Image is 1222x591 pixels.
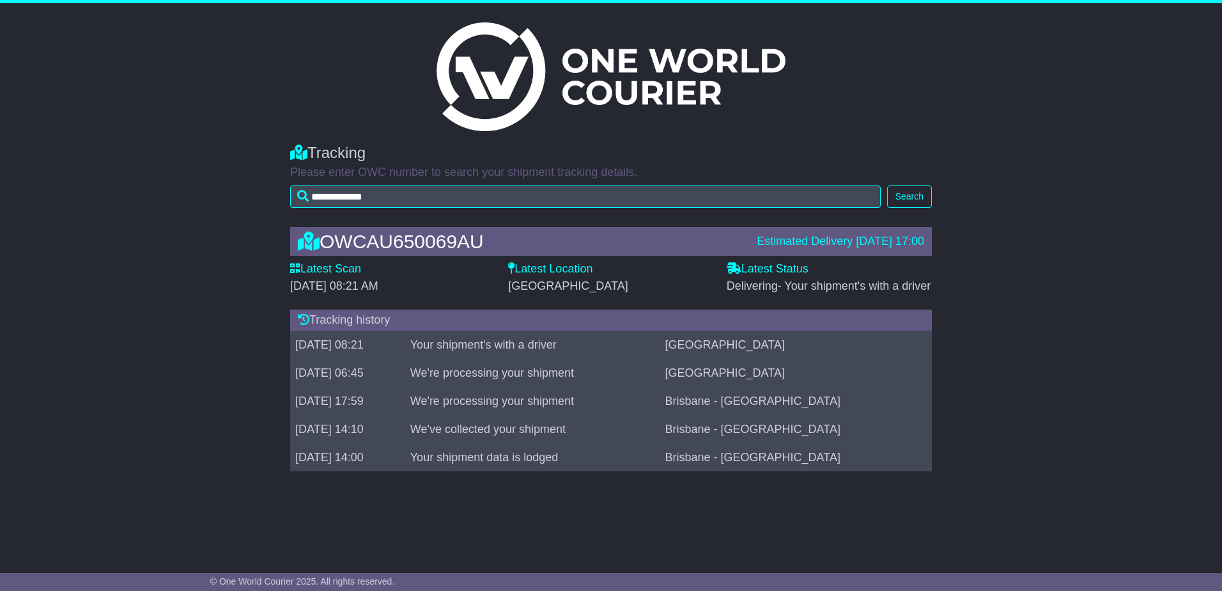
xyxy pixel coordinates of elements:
td: [GEOGRAPHIC_DATA] [660,331,932,359]
span: © One World Courier 2025. All rights reserved. [210,576,395,587]
label: Latest Location [508,262,592,276]
p: Please enter OWC number to search your shipment tracking details. [290,166,932,180]
td: We're processing your shipment [405,388,660,416]
td: [DATE] 06:45 [290,359,405,388]
div: Estimated Delivery [DATE] 17:00 [757,235,924,249]
td: [DATE] 14:00 [290,444,405,472]
div: Tracking history [290,310,932,331]
td: [DATE] 17:59 [290,388,405,416]
td: [DATE] 08:21 [290,331,405,359]
div: OWCAU650069AU [291,231,750,252]
span: [GEOGRAPHIC_DATA] [508,280,628,292]
div: Tracking [290,144,932,162]
td: [DATE] 14:10 [290,416,405,444]
td: [GEOGRAPHIC_DATA] [660,359,932,388]
button: Search [887,185,932,208]
td: Brisbane - [GEOGRAPHIC_DATA] [660,388,932,416]
span: - Your shipment's with a driver [778,280,931,292]
label: Latest Status [727,262,808,276]
td: Your shipment's with a driver [405,331,660,359]
td: We've collected your shipment [405,416,660,444]
td: Brisbane - [GEOGRAPHIC_DATA] [660,444,932,472]
span: [DATE] 08:21 AM [290,280,378,292]
span: Delivering [727,280,931,292]
img: Light [437,22,785,131]
label: Latest Scan [290,262,361,276]
td: We're processing your shipment [405,359,660,388]
td: Brisbane - [GEOGRAPHIC_DATA] [660,416,932,444]
td: Your shipment data is lodged [405,444,660,472]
